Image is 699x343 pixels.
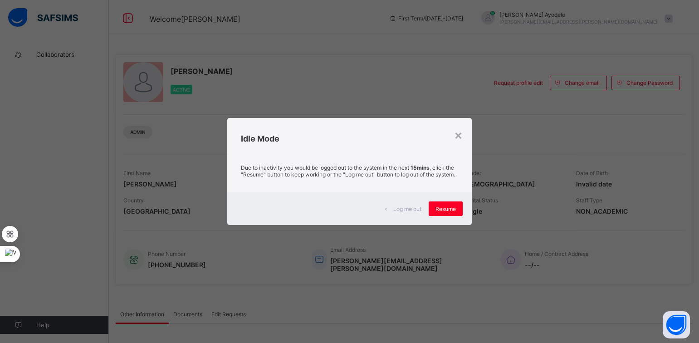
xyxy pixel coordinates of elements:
div: × [454,127,463,142]
span: Resume [435,206,456,212]
strong: 15mins [411,164,430,171]
h2: Idle Mode [241,134,458,143]
button: Open asap [663,311,690,338]
p: Due to inactivity you would be logged out to the system in the next , click the "Resume" button t... [241,164,458,178]
span: Log me out [393,206,421,212]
